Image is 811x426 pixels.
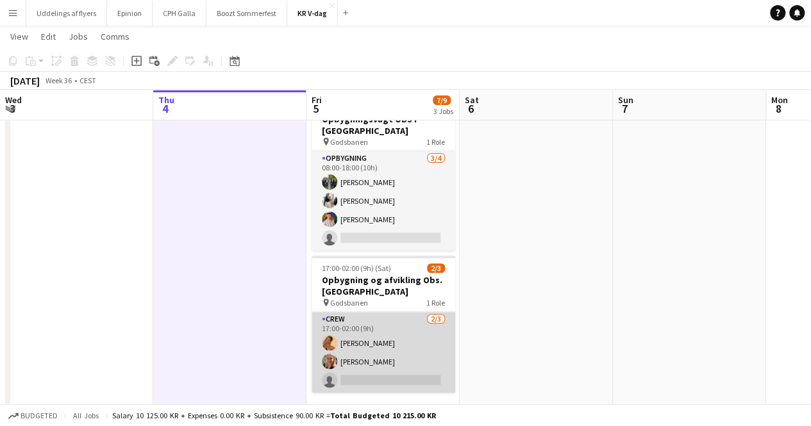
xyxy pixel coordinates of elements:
span: View [10,31,28,42]
div: 3 Jobs [433,106,453,116]
span: Godsbanen [330,298,368,307]
span: 7/9 [433,95,451,105]
span: Wed [5,94,22,106]
span: Total Budgeted 10 215.00 KR [330,411,436,420]
span: Week 36 [42,76,74,85]
div: [DATE] [10,74,40,87]
button: Boozt Sommerfest [206,1,287,26]
span: 3 [3,101,22,116]
a: Jobs [63,28,93,45]
span: All jobs [71,411,101,420]
app-card-role: Opbygning3/408:00-18:00 (10h)[PERSON_NAME][PERSON_NAME][PERSON_NAME] [312,151,455,250]
span: 6 [463,101,479,116]
app-job-card: 17:00-02:00 (9h) (Sat)2/3Opbygning og afvikling Obs. [GEOGRAPHIC_DATA] Godsbanen1 RoleCrew2/317:0... [312,256,455,393]
span: 17:00-02:00 (9h) (Sat) [322,263,391,273]
button: KR V-dag [287,1,338,26]
span: Thu [158,94,174,106]
span: 4 [156,101,174,116]
span: Fri [312,94,322,106]
button: Epinion [107,1,153,26]
span: Sun [618,94,633,106]
button: Budgeted [6,409,60,423]
a: Edit [36,28,61,45]
span: 2/3 [427,263,445,273]
button: Uddelings af flyers [26,1,107,26]
span: Comms [101,31,130,42]
span: 1 Role [426,137,445,147]
a: View [5,28,33,45]
app-job-card: 08:00-18:00 (10h)3/4Opbygningsvagt OBS i [GEOGRAPHIC_DATA] Godsbanen1 RoleOpbygning3/408:00-18:00... [312,95,455,250]
a: Comms [96,28,135,45]
span: Sat [465,94,479,106]
h3: Opbygningsvagt OBS i [GEOGRAPHIC_DATA] [312,113,455,136]
span: Edit [41,31,56,42]
span: 8 [769,101,788,116]
span: Godsbanen [330,137,368,147]
span: Mon [771,94,788,106]
span: 1 Role [426,298,445,307]
app-card-role: Crew2/317:00-02:00 (9h)[PERSON_NAME][PERSON_NAME] [312,312,455,393]
span: Jobs [69,31,88,42]
button: CPH Galla [153,1,206,26]
span: Budgeted [21,411,58,420]
div: CEST [79,76,96,85]
h3: Opbygning og afvikling Obs. [GEOGRAPHIC_DATA] [312,274,455,297]
span: 5 [310,101,322,116]
span: 7 [616,101,633,116]
div: Salary 10 125.00 KR + Expenses 0.00 KR + Subsistence 90.00 KR = [112,411,436,420]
